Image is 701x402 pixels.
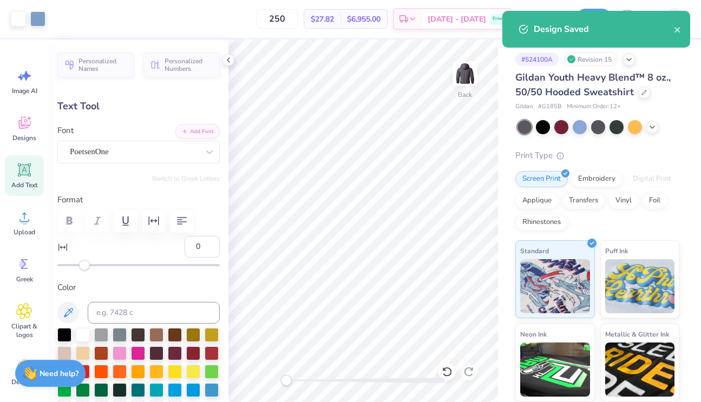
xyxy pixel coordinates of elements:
div: Back [458,90,472,100]
div: Design Saved [534,23,674,36]
span: Greek [16,275,33,284]
button: Add Font [175,124,220,139]
div: Digital Print [626,171,678,187]
div: Text Tool [57,99,220,114]
div: Revision 15 [564,52,618,66]
div: Applique [515,193,559,209]
span: Puff Ink [605,245,628,256]
span: $6,955.00 [347,14,381,25]
strong: Need help? [40,368,78,379]
input: e.g. 7428 c [88,302,220,324]
div: # 524100A [515,52,559,66]
span: Personalized Names [78,57,127,73]
label: Color [57,281,220,294]
label: Font [57,124,74,137]
span: [DATE] - [DATE] [428,14,486,25]
span: Standard [520,245,549,256]
a: CN [645,8,690,30]
button: Switch to Greek Letters [152,174,220,183]
span: Metallic & Glitter Ink [605,328,669,340]
span: # G185B [538,102,561,111]
img: Metallic & Glitter Ink [605,342,675,397]
input: Untitled Design [517,8,570,30]
span: Gildan Youth Heavy Blend™ 8 oz., 50/50 Hooded Sweatshirt [515,71,671,98]
div: Print Type [515,149,679,162]
div: Accessibility label [79,260,90,271]
span: $27.82 [311,14,334,25]
span: Decorate [11,378,37,386]
span: Designs [12,134,36,142]
img: Back [454,63,476,84]
div: Foil [642,193,667,209]
span: Gildan [515,102,533,111]
div: Screen Print [515,171,568,187]
button: Personalized Numbers [143,52,220,77]
span: Upload [14,228,35,236]
button: Personalized Names [57,52,134,77]
input: – – [256,9,298,29]
img: Puff Ink [605,259,675,313]
div: Accessibility label [281,375,292,386]
span: Minimum Order: 12 + [567,102,621,111]
button: close [674,23,682,36]
label: Format [57,194,220,206]
span: Image AI [12,87,37,95]
div: Embroidery [571,171,623,187]
span: Add Text [11,181,37,189]
div: Rhinestones [515,214,568,230]
img: Standard [520,259,590,313]
img: Neon Ink [520,342,590,397]
div: Vinyl [608,193,639,209]
span: Free [493,15,503,23]
span: Neon Ink [520,328,547,340]
img: Calleia Neal [664,8,685,30]
span: Personalized Numbers [165,57,213,73]
span: Clipart & logos [6,322,42,339]
div: Transfers [562,193,605,209]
